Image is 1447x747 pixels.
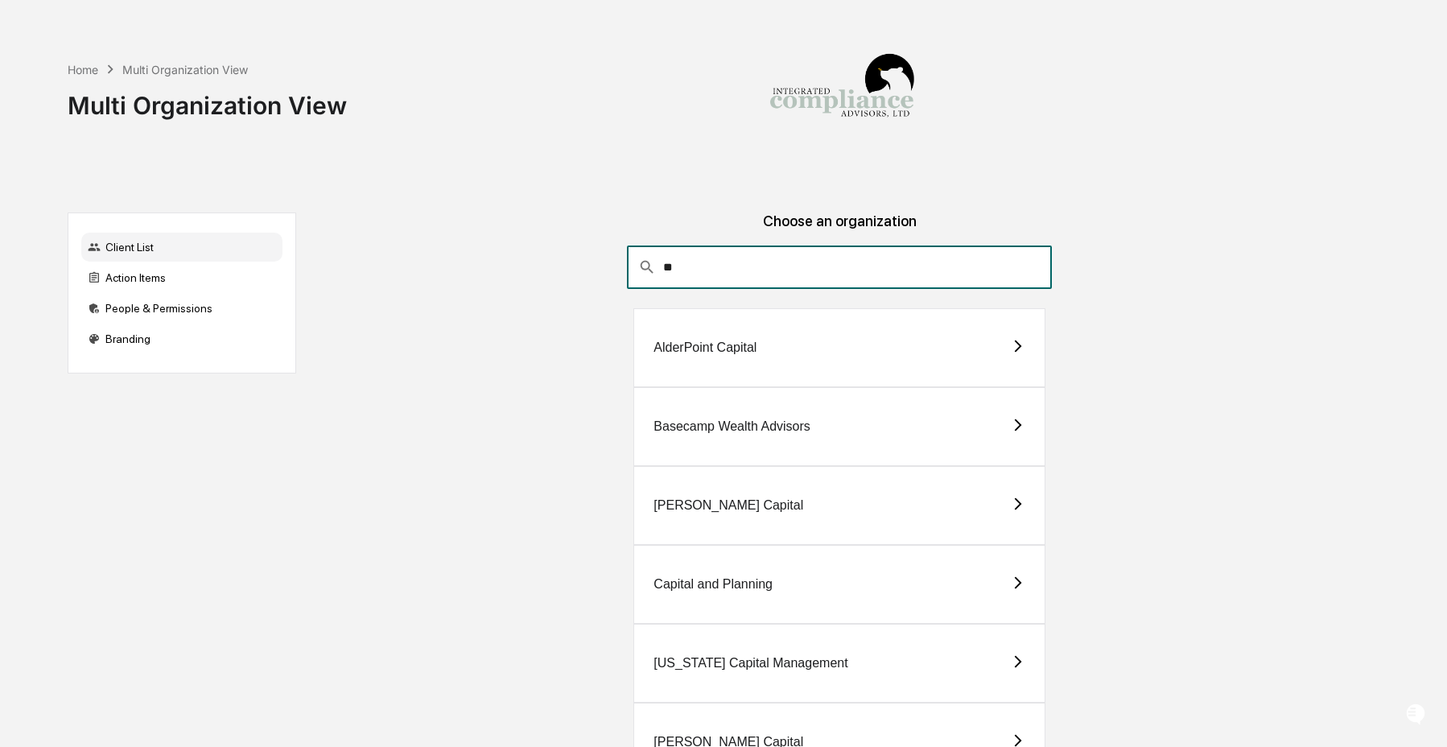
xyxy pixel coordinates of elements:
[627,246,1051,289] div: consultant-dashboard__filter-organizations-search-bar
[653,498,803,513] div: [PERSON_NAME] Capital
[761,13,922,174] img: Integrated Compliance Advisors
[81,324,282,353] div: Branding
[68,78,347,120] div: Multi Organization View
[81,233,282,262] div: Client List
[68,63,98,76] div: Home
[653,340,756,355] div: AlderPoint Capital
[81,263,282,292] div: Action Items
[653,577,773,592] div: Capital and Planning
[81,294,282,323] div: People & Permissions
[160,273,195,285] span: Pylon
[309,213,1370,246] div: Choose an organization
[1395,694,1439,737] iframe: Open customer support
[653,656,847,671] div: [US_STATE] Capital Management
[653,419,810,434] div: Basecamp Wealth Advisors
[122,63,248,76] div: Multi Organization View
[113,272,195,285] a: Powered byPylon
